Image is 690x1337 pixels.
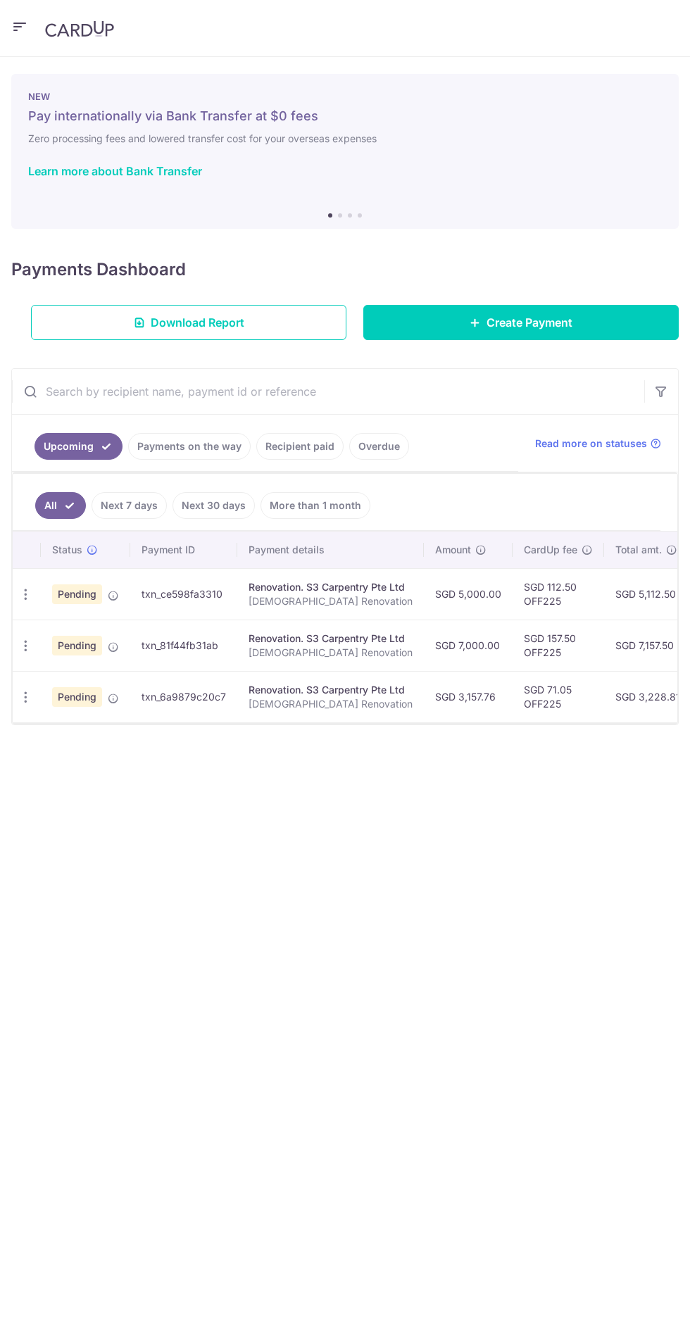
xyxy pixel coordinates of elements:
span: Read more on statuses [535,437,647,451]
div: Renovation. S3 Carpentry Pte Ltd [249,580,413,594]
p: NEW [28,91,662,102]
td: SGD 71.05 OFF225 [513,671,604,722]
td: SGD 157.50 OFF225 [513,620,604,671]
td: SGD 3,157.76 [424,671,513,722]
a: More than 1 month [261,492,370,519]
td: txn_ce598fa3310 [130,568,237,620]
h6: Zero processing fees and lowered transfer cost for your overseas expenses [28,130,662,147]
td: txn_81f44fb31ab [130,620,237,671]
span: Amount [435,543,471,557]
p: [DEMOGRAPHIC_DATA] Renovation [249,594,413,608]
a: Read more on statuses [535,437,661,451]
span: Pending [52,584,102,604]
span: Total amt. [615,543,662,557]
a: Create Payment [363,305,679,340]
p: [DEMOGRAPHIC_DATA] Renovation [249,646,413,660]
a: Recipient paid [256,433,344,460]
a: Next 7 days [92,492,167,519]
a: Overdue [349,433,409,460]
a: Download Report [31,305,346,340]
input: Search by recipient name, payment id or reference [12,369,644,414]
a: Learn more about Bank Transfer [28,164,202,178]
p: [DEMOGRAPHIC_DATA] Renovation [249,697,413,711]
a: Payments on the way [128,433,251,460]
span: CardUp fee [524,543,577,557]
h5: Pay internationally via Bank Transfer at $0 fees [28,108,662,125]
div: Renovation. S3 Carpentry Pte Ltd [249,683,413,697]
th: Payment details [237,532,424,568]
h4: Payments Dashboard [11,257,186,282]
div: Renovation. S3 Carpentry Pte Ltd [249,632,413,646]
span: Create Payment [487,314,572,331]
span: Status [52,543,82,557]
td: SGD 112.50 OFF225 [513,568,604,620]
span: Pending [52,687,102,707]
a: All [35,492,86,519]
th: Payment ID [130,532,237,568]
td: SGD 5,000.00 [424,568,513,620]
span: Pending [52,636,102,655]
a: Next 30 days [172,492,255,519]
td: SGD 7,000.00 [424,620,513,671]
a: Upcoming [34,433,123,460]
td: txn_6a9879c20c7 [130,671,237,722]
span: Download Report [151,314,244,331]
img: CardUp [45,20,114,37]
